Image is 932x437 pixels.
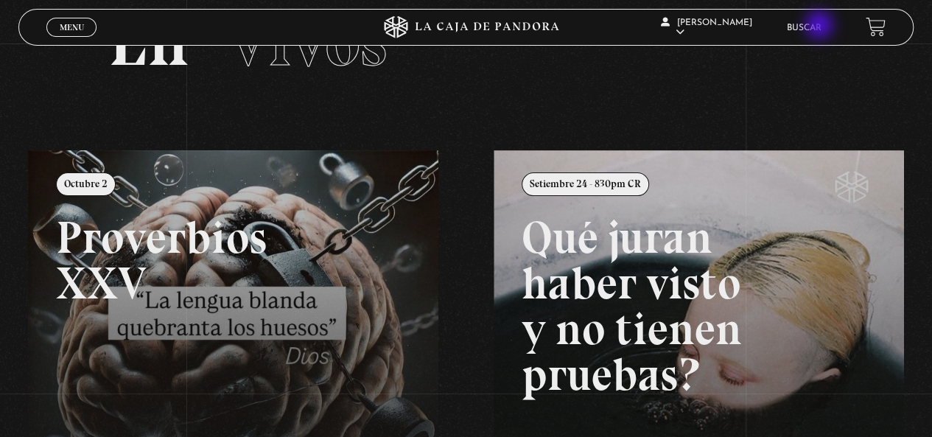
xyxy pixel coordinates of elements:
h2: En [108,7,824,77]
a: View your shopping cart [866,17,886,37]
span: [PERSON_NAME] [661,18,752,37]
a: Buscar [787,24,821,32]
span: Cerrar [55,35,89,46]
span: Menu [60,23,84,32]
